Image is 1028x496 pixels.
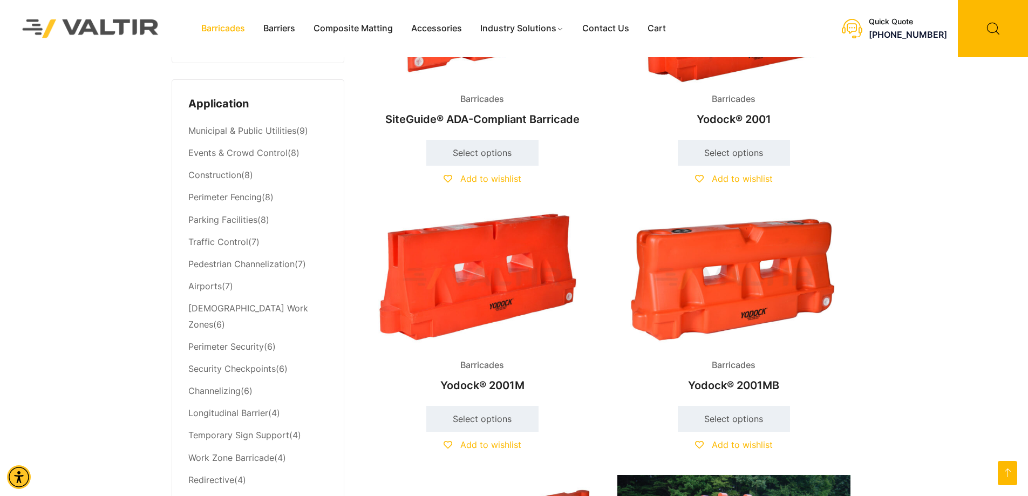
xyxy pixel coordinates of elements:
[188,209,328,231] li: (8)
[188,214,257,225] a: Parking Facilities
[460,439,521,450] span: Add to wishlist
[366,209,599,349] img: Barricades
[188,469,328,491] li: (4)
[638,21,675,37] a: Cart
[304,21,402,37] a: Composite Matting
[188,452,274,463] a: Work Zone Barricade
[188,385,241,396] a: Channelizing
[188,381,328,403] li: (6)
[444,173,521,184] a: Add to wishlist
[188,430,289,440] a: Temporary Sign Support
[188,474,234,485] a: Redirective
[695,439,773,450] a: Add to wishlist
[452,357,512,373] span: Barricades
[188,341,264,352] a: Perimeter Security
[8,5,173,52] img: Valtir Rentals
[188,96,328,112] h4: Application
[452,91,512,107] span: Barricades
[188,187,328,209] li: (8)
[366,107,599,131] h2: SiteGuide® ADA-Compliant Barricade
[188,403,328,425] li: (4)
[617,373,850,397] h2: Yodock® 2001MB
[192,21,254,37] a: Barricades
[444,439,521,450] a: Add to wishlist
[460,173,521,184] span: Add to wishlist
[426,406,539,432] a: Select options for “Yodock® 2001M”
[188,120,328,142] li: (9)
[188,259,295,269] a: Pedestrian Channelization
[188,142,328,165] li: (8)
[998,461,1017,485] a: Open this option
[188,281,222,291] a: Airports
[869,29,947,40] a: call (888) 496-3625
[678,406,790,432] a: Select options for “Yodock® 2001MB”
[188,275,328,297] li: (7)
[188,165,328,187] li: (8)
[471,21,573,37] a: Industry Solutions
[712,439,773,450] span: Add to wishlist
[712,173,773,184] span: Add to wishlist
[188,358,328,381] li: (6)
[188,231,328,253] li: (7)
[188,236,248,247] a: Traffic Control
[188,447,328,469] li: (4)
[402,21,471,37] a: Accessories
[188,192,262,202] a: Perimeter Fencing
[7,465,31,489] div: Accessibility Menu
[188,297,328,336] li: (6)
[366,373,599,397] h2: Yodock® 2001M
[188,125,296,136] a: Municipal & Public Utilities
[188,407,268,418] a: Longitudinal Barrier
[678,140,790,166] a: Select options for “Yodock® 2001”
[366,209,599,397] a: BarricadesYodock® 2001M
[617,209,850,349] img: An orange plastic barrier with openings, designed for traffic control or safety purposes.
[426,140,539,166] a: Select options for “SiteGuide® ADA-Compliant Barricade”
[704,357,764,373] span: Barricades
[617,107,850,131] h2: Yodock® 2001
[188,253,328,275] li: (7)
[617,209,850,397] a: BarricadesYodock® 2001MB
[188,425,328,447] li: (4)
[704,91,764,107] span: Barricades
[188,169,241,180] a: Construction
[254,21,304,37] a: Barriers
[188,336,328,358] li: (6)
[188,303,308,330] a: [DEMOGRAPHIC_DATA] Work Zones
[573,21,638,37] a: Contact Us
[695,173,773,184] a: Add to wishlist
[188,363,276,374] a: Security Checkpoints
[188,147,288,158] a: Events & Crowd Control
[869,17,947,26] div: Quick Quote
